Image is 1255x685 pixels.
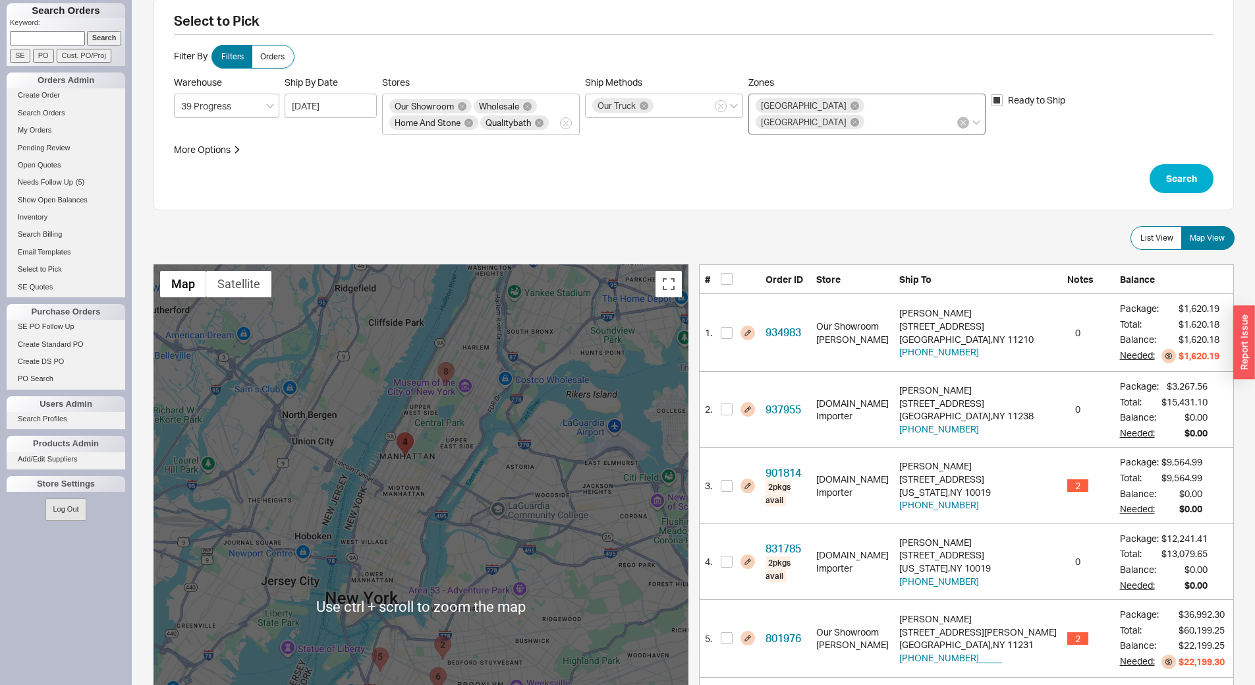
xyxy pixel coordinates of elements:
a: PO Search [7,372,125,386]
a: Inventory [7,210,125,224]
div: $1,620.19 [1179,302,1219,315]
div: [PERSON_NAME] [899,612,1057,626]
a: Pending Review [7,141,125,155]
div: [STREET_ADDRESS] [US_STATE] , NY 10019 [899,536,991,587]
a: 937955 [766,403,801,416]
span: [GEOGRAPHIC_DATA] [761,117,847,127]
button: [PHONE_NUMBER] [899,345,979,359]
a: 831785 [766,542,801,555]
span: Zones [748,76,774,88]
h2: Select to Pick [174,15,1213,35]
div: 3 . [700,448,715,523]
div: $0.00 [1185,411,1208,424]
button: Zones [957,117,969,129]
div: $22,199.25 [1179,639,1225,652]
button: Show street map [160,271,206,297]
input: Cust. PO/Proj [57,49,111,63]
div: [PERSON_NAME] [899,460,991,473]
input: Select... [174,94,279,118]
button: Ship Methods [715,100,727,112]
span: Orders [260,51,285,62]
div: Needed: [1120,655,1159,669]
div: $0.00 [1179,502,1202,516]
div: Total: [1120,471,1159,485]
div: Balance: [1120,411,1159,424]
div: Store [811,265,894,295]
div: [PERSON_NAME] [899,307,1034,320]
input: PO [33,49,54,63]
div: Needed: [1120,502,1159,516]
button: Show satellite imagery [206,271,271,297]
div: $60,199.25 [1179,624,1225,637]
div: [STREET_ADDRESS] [US_STATE] , NY 10019 [899,460,991,511]
div: Importer [816,409,889,423]
input: Search [87,31,122,45]
div: Package: [1120,532,1159,545]
span: Search [1166,171,1197,187]
div: [DOMAIN_NAME] [816,397,889,410]
a: SE Quotes [7,280,125,294]
div: Purchase Orders [7,304,125,320]
input: Ready to Ship [991,94,1003,106]
a: Select to Pick [7,262,125,276]
div: [STREET_ADDRESS] [GEOGRAPHIC_DATA] , NY 11238 [899,384,1034,435]
span: Qualitybath [486,118,531,127]
div: Our Showroom [816,626,889,639]
a: 934983 [766,326,801,339]
span: Pending Review [18,144,70,152]
div: Total: [1120,624,1159,637]
a: Show Open Balances [7,193,125,207]
a: Create Order [7,88,125,102]
a: Create DS PO [7,355,125,369]
span: Ship By Date [285,76,377,88]
span: Filter By [174,50,208,61]
svg: open menu [266,104,274,109]
a: Search Profiles [7,412,125,426]
div: Orders Admin [7,73,125,88]
span: Ready to Ship [1008,94,1065,107]
button: [PHONE_NUMBER] [899,423,979,436]
a: Needs Follow Up(5) [7,175,125,189]
button: Toggle fullscreen view [655,271,682,297]
span: Map View [1190,233,1225,243]
div: # [700,265,715,295]
div: $0.00 [1185,579,1208,592]
span: Wholesale [479,102,519,111]
span: Filters [221,51,244,62]
div: 2 . [700,372,715,448]
a: Open Quotes [7,158,125,172]
span: Stores [382,76,580,88]
div: Balance: [1120,563,1159,576]
span: [GEOGRAPHIC_DATA] [761,101,847,110]
div: $13,079.65 [1161,547,1208,560]
span: 2 pkgs avail [766,556,791,582]
div: Total: [1120,547,1159,560]
div: [PERSON_NAME] [899,384,1034,397]
span: 2 pkgs avail [766,481,791,506]
span: 0 [1067,326,1088,340]
div: [STREET_ADDRESS] [GEOGRAPHIC_DATA] , NY 11210 [899,307,1034,358]
div: Needed: [1120,579,1159,592]
button: More Options [174,143,241,156]
span: 0 [1067,555,1088,568]
div: Package: [1120,456,1159,469]
span: Our Showroom [395,102,454,111]
span: ( 5 ) [76,178,84,186]
span: Warehouse [174,76,222,88]
div: $1,620.19 [1179,349,1219,363]
span: Needs Follow Up [18,178,73,186]
span: Our Truck [598,101,636,110]
div: 4 . [700,524,715,600]
a: 901814 [766,466,801,479]
span: Home And Stone [395,118,460,127]
a: Add/Edit Suppliers [7,452,125,466]
div: More Options [174,143,231,156]
div: Balance: [1120,487,1159,500]
div: [PERSON_NAME] [816,333,889,346]
a: 801976 [766,632,801,645]
div: Ship To [894,265,1062,295]
div: $0.00 [1185,427,1208,440]
div: $15,431.10 [1161,396,1208,409]
div: Users Admin [7,396,125,412]
div: 801976 - 277 SACKETT ST [372,647,389,672]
